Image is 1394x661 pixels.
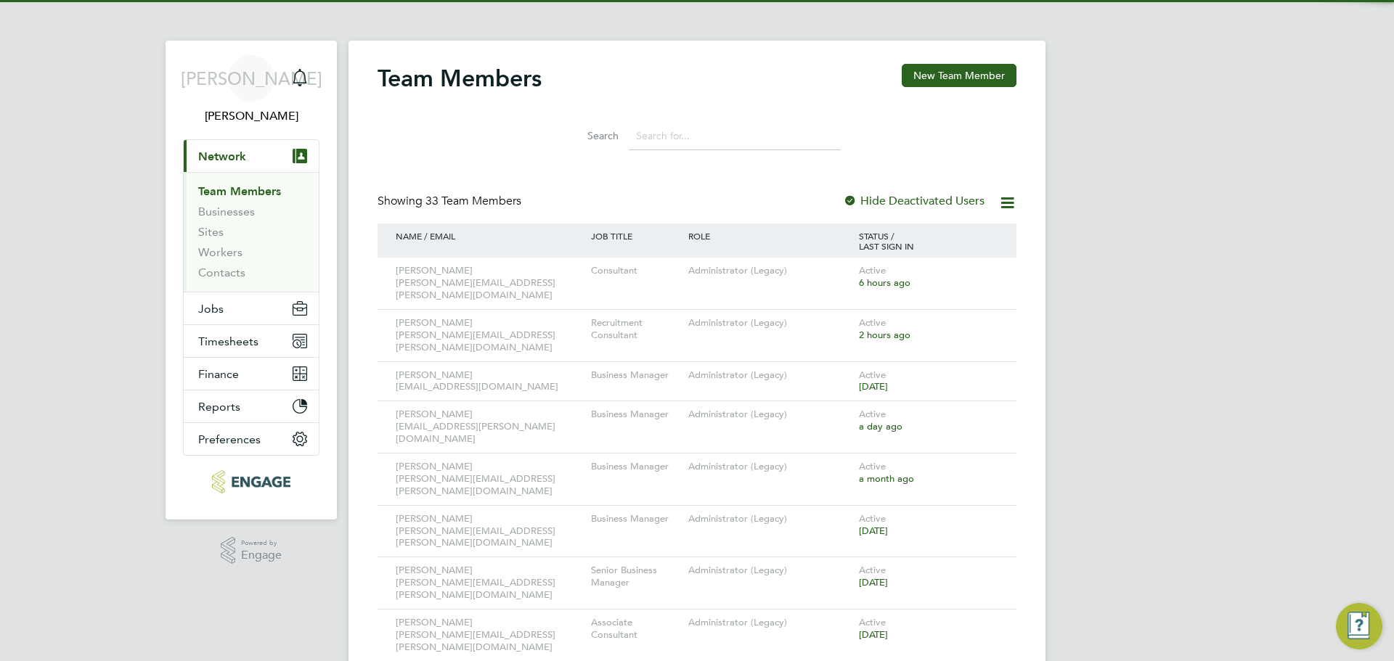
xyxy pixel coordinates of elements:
[855,401,1002,440] div: Active
[378,194,524,209] div: Showing
[685,453,855,480] div: Administrator (Legacy)
[378,64,542,93] h2: Team Members
[855,609,1002,649] div: Active
[198,367,239,381] span: Finance
[855,506,1002,545] div: Active
[392,401,587,453] div: [PERSON_NAME] [EMAIL_ADDRESS][PERSON_NAME][DOMAIN_NAME]
[859,380,888,393] span: [DATE]
[855,362,1002,401] div: Active
[685,362,855,389] div: Administrator (Legacy)
[198,149,246,163] span: Network
[198,400,240,414] span: Reports
[685,401,855,428] div: Administrator (Legacy)
[587,258,685,284] div: Consultant
[198,225,224,239] a: Sites
[859,525,888,537] span: [DATE]
[425,194,521,208] span: 33 Team Members
[587,310,685,349] div: Recruitment Consultant
[859,628,888,641] span: [DATE]
[859,576,888,588] span: [DATE]
[184,390,319,422] button: Reports
[198,432,261,446] span: Preferences
[587,401,685,428] div: Business Manager
[843,194,985,208] label: Hide Deactivated Users
[587,223,685,248] div: JOB TITLE
[392,310,587,361] div: [PERSON_NAME] [PERSON_NAME][EMAIL_ADDRESS][PERSON_NAME][DOMAIN_NAME]
[184,292,319,324] button: Jobs
[685,310,855,337] div: Administrator (Legacy)
[855,453,1002,493] div: Active
[241,549,282,562] span: Engage
[859,472,914,485] span: a month ago
[184,358,319,390] button: Finance
[685,258,855,284] div: Administrator (Legacy)
[198,205,255,218] a: Businesses
[392,453,587,505] div: [PERSON_NAME] [PERSON_NAME][EMAIL_ADDRESS][PERSON_NAME][DOMAIN_NAME]
[392,362,587,401] div: [PERSON_NAME] [EMAIL_ADDRESS][DOMAIN_NAME]
[392,258,587,309] div: [PERSON_NAME] [PERSON_NAME][EMAIL_ADDRESS][PERSON_NAME][DOMAIN_NAME]
[685,609,855,636] div: Administrator (Legacy)
[855,223,1002,258] div: STATUS / LAST SIGN IN
[587,609,685,649] div: Associate Consultant
[587,557,685,596] div: Senior Business Manager
[392,557,587,609] div: [PERSON_NAME] [PERSON_NAME][EMAIL_ADDRESS][PERSON_NAME][DOMAIN_NAME]
[198,302,224,316] span: Jobs
[855,557,1002,596] div: Active
[859,329,910,341] span: 2 hours ago
[587,453,685,480] div: Business Manager
[183,107,319,125] span: Jerin Aktar
[198,266,245,279] a: Contacts
[685,223,855,248] div: ROLE
[198,245,242,259] a: Workers
[587,506,685,533] div: Business Manager
[1336,603,1382,649] button: Engage Resource Center
[183,470,319,493] a: Go to home page
[392,223,587,248] div: NAME / EMAIL
[212,470,290,493] img: morganhunt-logo-retina.png
[184,172,319,292] div: Network
[392,506,587,557] div: [PERSON_NAME] [PERSON_NAME][EMAIL_ADDRESS][PERSON_NAME][DOMAIN_NAME]
[553,129,619,142] label: Search
[392,609,587,661] div: [PERSON_NAME] [PERSON_NAME][EMAIL_ADDRESS][PERSON_NAME][DOMAIN_NAME]
[166,41,337,520] nav: Main navigation
[859,276,910,289] span: 6 hours ago
[902,64,1016,87] button: New Team Member
[685,557,855,584] div: Administrator (Legacy)
[855,310,1002,349] div: Active
[184,140,319,172] button: Network
[241,537,282,549] span: Powered by
[855,258,1002,297] div: Active
[685,506,855,533] div: Administrator (Legacy)
[184,325,319,357] button: Timesheets
[221,537,282,564] a: Powered byEngage
[859,420,902,432] span: a day ago
[181,69,322,88] span: [PERSON_NAME]
[184,423,319,455] button: Preferences
[183,55,319,125] a: [PERSON_NAME][PERSON_NAME]
[629,122,841,150] input: Search for...
[198,334,258,348] span: Timesheets
[587,362,685,389] div: Business Manager
[198,184,281,198] a: Team Members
